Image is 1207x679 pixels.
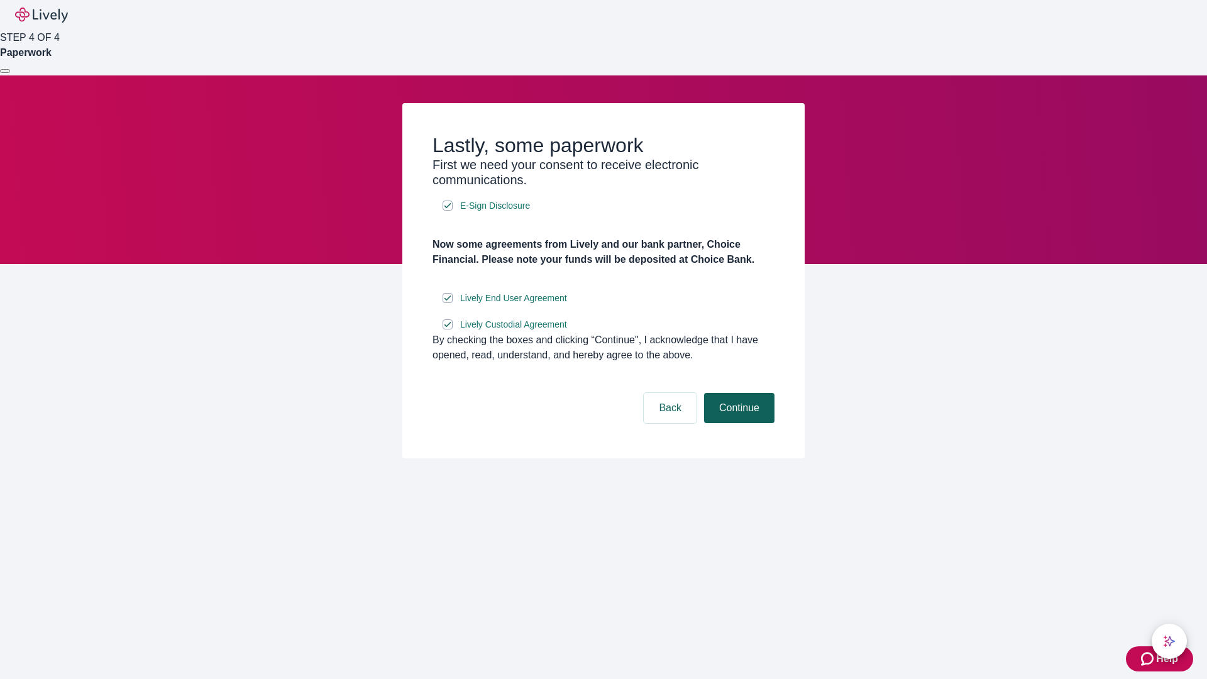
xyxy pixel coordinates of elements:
[433,237,774,267] h4: Now some agreements from Lively and our bank partner, Choice Financial. Please note your funds wi...
[460,292,567,305] span: Lively End User Agreement
[1152,624,1187,659] button: chat
[1156,651,1178,666] span: Help
[15,8,68,23] img: Lively
[1141,651,1156,666] svg: Zendesk support icon
[460,318,567,331] span: Lively Custodial Agreement
[433,333,774,363] div: By checking the boxes and clicking “Continue", I acknowledge that I have opened, read, understand...
[433,157,774,187] h3: First we need your consent to receive electronic communications.
[458,290,570,306] a: e-sign disclosure document
[1163,635,1176,648] svg: Lively AI Assistant
[458,317,570,333] a: e-sign disclosure document
[1126,646,1193,671] button: Zendesk support iconHelp
[458,198,532,214] a: e-sign disclosure document
[460,199,530,213] span: E-Sign Disclosure
[704,393,774,423] button: Continue
[433,133,774,157] h2: Lastly, some paperwork
[644,393,697,423] button: Back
